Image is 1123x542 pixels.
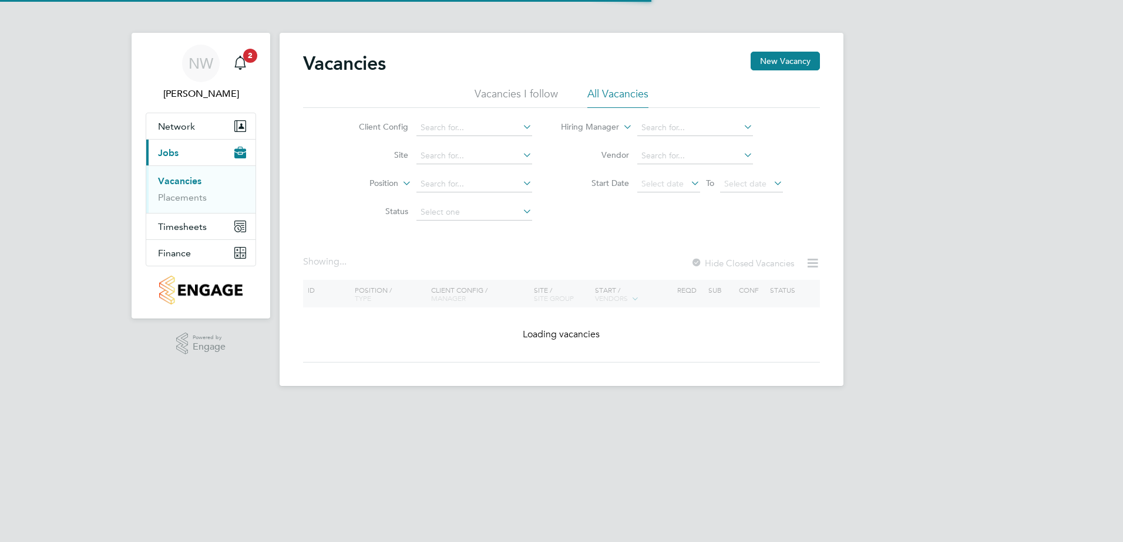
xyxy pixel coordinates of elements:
[416,176,532,192] input: Search for...
[561,178,629,188] label: Start Date
[146,87,256,101] span: Neil Wanless
[243,49,257,63] span: 2
[552,121,619,133] label: Hiring Manager
[158,147,179,158] span: Jobs
[637,120,753,136] input: Search for...
[691,258,794,269] label: Hide Closed Vacancies
[146,276,256,304] a: Go to home page
[341,206,408,216] label: Status
[303,256,349,268] div: Showing
[751,52,820,70] button: New Vacancy
[158,221,207,232] span: Timesheets
[416,148,532,164] input: Search for...
[228,45,252,82] a: 2
[146,240,255,266] button: Finance
[146,214,255,239] button: Timesheets
[158,175,201,187] a: Vacancies
[146,45,256,101] a: NW[PERSON_NAME]
[158,192,207,203] a: Placements
[339,256,347,267] span: ...
[146,165,255,213] div: Jobs
[159,276,242,304] img: countryside-properties-logo-retina.png
[724,178,766,189] span: Select date
[341,121,408,132] label: Client Config
[341,150,408,160] label: Site
[561,150,629,160] label: Vendor
[702,175,718,191] span: To
[331,178,398,189] label: Position
[637,148,753,164] input: Search for...
[193,333,226,343] span: Powered by
[193,342,226,352] span: Engage
[641,178,684,189] span: Select date
[146,140,255,165] button: Jobs
[158,121,195,132] span: Network
[587,87,648,108] li: All Vacancies
[416,120,532,136] input: Search for...
[189,56,213,71] span: NW
[158,248,191,259] span: Finance
[416,204,532,221] input: Select one
[146,113,255,139] button: Network
[303,52,386,75] h2: Vacancies
[176,333,226,355] a: Powered byEngage
[475,87,558,108] li: Vacancies I follow
[132,33,270,319] nav: Main navigation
